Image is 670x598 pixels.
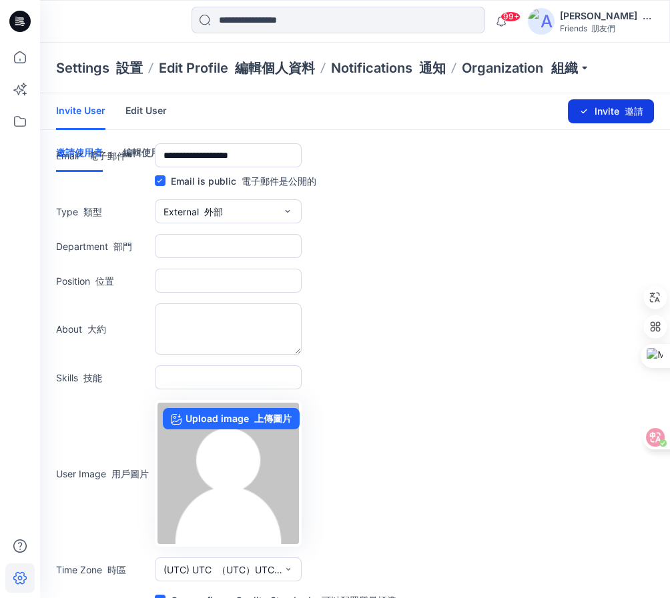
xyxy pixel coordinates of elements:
font: 電子郵件是公開的 [242,175,316,187]
font: 編輯個人資料 [235,60,315,76]
p: Notifications [331,59,446,77]
font: 用戶圖片 [111,468,149,479]
font: 技能 [83,372,102,383]
label: Email is public [155,173,316,189]
font: 時區 [107,564,126,575]
a: 邀請使用者 [56,135,103,172]
font: 部門 [113,241,132,252]
label: Email [56,149,149,163]
div: [PERSON_NAME] [560,8,653,23]
span: External [163,205,223,219]
font: 位置 [95,275,114,287]
font: （UTC）UTC 時間 [217,564,296,575]
font: 類型 [83,206,102,217]
label: About [56,322,149,336]
label: User Image [56,467,149,481]
font: 通知 [419,60,446,76]
p: Edit Profile [159,59,315,77]
button: (UTC) UTC （UTC）UTC 時間 [155,557,302,581]
span: 99+ [500,11,521,22]
a: 編輯使用者 [123,135,170,170]
font: 外部 [204,206,223,217]
img: avatar [528,8,555,35]
div: Friends [560,23,653,35]
label: Type [56,205,149,219]
a: Notifications 通知 [331,59,446,77]
label: Time Zone [56,563,149,577]
font: 設置 [116,60,143,76]
label: Position [56,274,149,288]
p: Settings [56,59,143,77]
button: External 外部 [155,199,302,223]
a: Edit Profile 編輯個人資料 [159,59,315,77]
font: 上傳圖片 [254,413,292,424]
font: 大約 [87,323,106,335]
font: 電子郵件 [89,150,131,161]
label: Upload image [163,408,300,429]
span: (UTC) UTC [163,563,284,577]
label: Department [56,239,149,253]
img: no-profile.png [157,403,299,544]
label: Skills [56,371,149,385]
a: Edit User [125,93,167,128]
font: 邀請 [625,105,643,117]
font: 朋友們 [591,23,615,33]
button: Invite 邀請 [568,99,654,123]
a: Invite User [56,93,105,130]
